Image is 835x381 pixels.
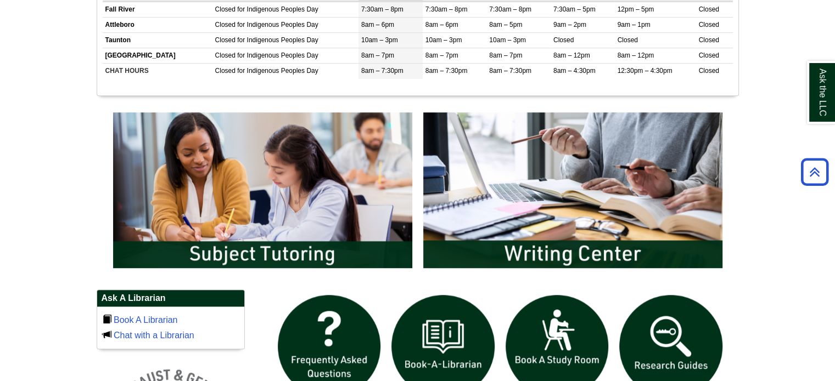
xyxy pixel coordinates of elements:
[103,17,212,32] td: Attleboro
[237,5,318,13] span: for Indigenous Peoples Day
[489,67,531,75] span: 8am – 7:30pm
[237,67,318,75] span: for Indigenous Peoples Day
[215,67,236,75] span: Closed
[215,5,236,13] span: Closed
[215,36,236,44] span: Closed
[699,52,719,59] span: Closed
[237,36,318,44] span: for Indigenous Peoples Day
[617,67,672,75] span: 12:30pm – 4:30pm
[114,331,194,340] a: Chat with a Librarian
[361,52,394,59] span: 8am – 7pm
[97,290,244,307] h2: Ask A Librarian
[617,21,650,29] span: 9am – 1pm
[425,36,462,44] span: 10am – 3pm
[699,36,719,44] span: Closed
[425,52,458,59] span: 8am – 7pm
[553,36,574,44] span: Closed
[425,21,458,29] span: 8am – 6pm
[699,67,719,75] span: Closed
[361,5,404,13] span: 7:30am – 8pm
[215,52,236,59] span: Closed
[797,164,832,179] a: Back to Top
[418,107,728,274] img: Writing Center Information
[553,67,596,75] span: 8am – 4:30pm
[237,21,318,29] span: for Indigenous Peoples Day
[489,52,522,59] span: 8am – 7pm
[699,5,719,13] span: Closed
[237,52,318,59] span: for Indigenous Peoples Day
[617,5,654,13] span: 12pm – 5pm
[114,315,178,325] a: Book A Librarian
[103,33,212,48] td: Taunton
[108,107,728,278] div: slideshow
[103,2,212,17] td: Fall River
[361,21,394,29] span: 8am – 6pm
[108,107,418,274] img: Subject Tutoring Information
[617,36,637,44] span: Closed
[489,36,526,44] span: 10am – 3pm
[617,52,654,59] span: 8am – 12pm
[361,36,398,44] span: 10am – 3pm
[553,52,590,59] span: 8am – 12pm
[425,67,468,75] span: 8am – 7:30pm
[425,5,468,13] span: 7:30am – 8pm
[103,64,212,79] td: CHAT HOURS
[215,21,236,29] span: Closed
[361,67,404,75] span: 8am – 7:30pm
[553,5,596,13] span: 7:30am – 5pm
[553,21,586,29] span: 9am – 2pm
[103,48,212,64] td: [GEOGRAPHIC_DATA]
[489,21,522,29] span: 8am – 5pm
[699,21,719,29] span: Closed
[489,5,531,13] span: 7:30am – 8pm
